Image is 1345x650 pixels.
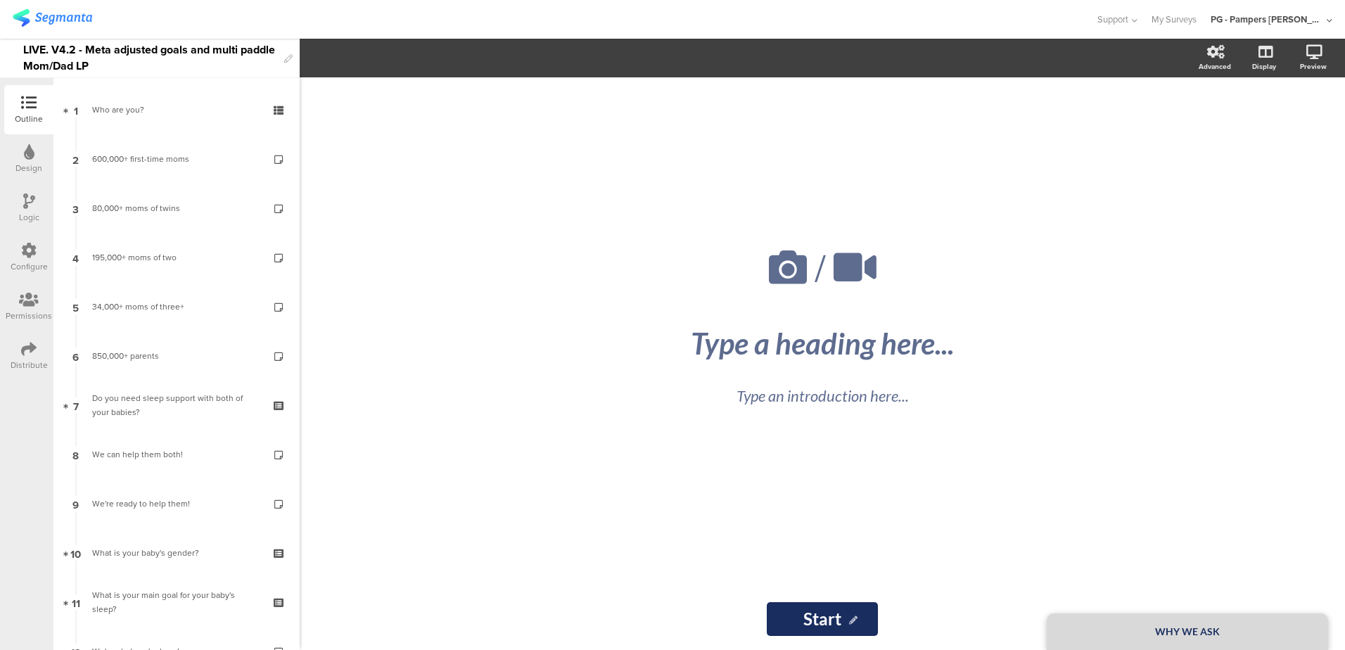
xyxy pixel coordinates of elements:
[11,359,48,371] div: Distribute
[11,260,48,273] div: Configure
[1252,61,1276,72] div: Display
[57,233,296,282] a: 4 195,000+ moms of two
[15,113,43,125] div: Outline
[6,310,52,322] div: Permissions
[1211,13,1323,26] div: PG - Pampers [PERSON_NAME]
[576,384,1069,407] div: Type an introduction here...
[92,588,260,616] div: What is your main goal for your baby's sleep?
[92,201,260,215] div: 80,000+ moms of twins
[92,250,260,265] div: 195,000+ moms of two
[57,430,296,479] a: 8 We can help them both!
[57,528,296,578] a: 10 What is your baby's gender?
[23,39,277,77] div: LIVE. V4.2 - Meta adjusted goals and multi paddle Mom/Dad LP
[57,479,296,528] a: 9 We're ready to help them!
[57,184,296,233] a: 3 80,000+ moms of twins
[72,594,80,610] span: 11
[92,152,260,166] div: 600,000+ first-time moms
[15,162,42,174] div: Design
[92,497,260,511] div: We're ready to help them!
[1199,61,1231,72] div: Advanced
[72,250,79,265] span: 4
[57,578,296,627] a: 11 What is your main goal for your baby's sleep?
[815,241,826,296] span: /
[70,545,81,561] span: 10
[562,326,1083,361] div: Type a heading here...
[92,349,260,363] div: 850,000+ parents
[1097,13,1128,26] span: Support
[92,300,260,314] div: 34,000+ moms of three+
[57,381,296,430] a: 7 Do you need sleep support with both of your babies?
[92,447,260,461] div: We can help them both!
[92,546,260,560] div: What is your baby's gender?
[72,299,79,314] span: 5
[74,102,78,117] span: 1
[19,211,39,224] div: Logic
[1155,625,1220,637] strong: WHY WE ASK
[73,397,79,413] span: 7
[72,151,79,167] span: 2
[72,200,79,216] span: 3
[1300,61,1327,72] div: Preview
[92,103,260,117] div: Who are you?
[57,85,296,134] a: 1 Who are you?
[92,391,260,419] div: Do you need sleep support with both of your babies?
[13,9,92,27] img: segmanta logo
[57,134,296,184] a: 2 600,000+ first-time moms
[72,447,79,462] span: 8
[57,282,296,331] a: 5 34,000+ moms of three+
[72,348,79,364] span: 6
[57,331,296,381] a: 6 850,000+ parents
[72,496,79,511] span: 9
[767,602,878,636] input: Start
